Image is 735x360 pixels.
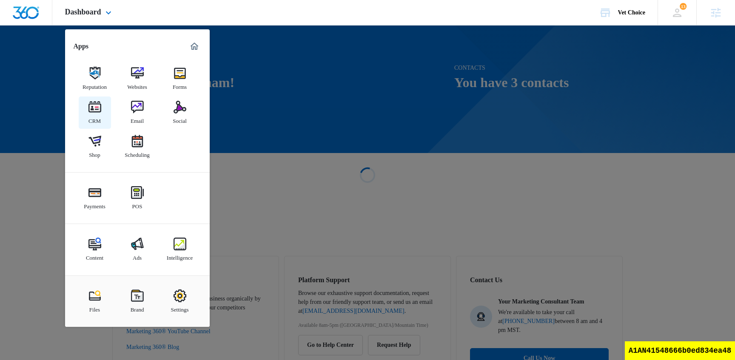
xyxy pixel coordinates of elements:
[125,147,150,159] div: Scheduling
[164,233,196,266] a: Intelligence
[121,96,154,129] a: Email
[65,8,101,17] span: Dashboard
[121,233,154,266] a: Ads
[121,130,154,163] a: Scheduling
[173,113,187,125] div: Social
[121,285,154,317] a: Brand
[79,130,111,163] a: Shop
[133,250,142,261] div: Ads
[680,3,687,10] div: notifications count
[83,79,107,91] div: Reputation
[79,96,111,129] a: CRM
[88,113,101,125] div: CRM
[84,199,105,210] div: Payments
[131,302,144,313] div: Brand
[164,96,196,129] a: Social
[79,233,111,266] a: Content
[132,199,142,210] div: POS
[89,147,100,159] div: Shop
[625,341,735,360] div: A1AN41548666b0ed834ea48
[167,250,193,261] div: Intelligence
[131,113,144,125] div: Email
[171,302,189,313] div: Settings
[79,182,111,214] a: Payments
[89,302,100,313] div: Files
[188,40,201,53] a: Marketing 360® Dashboard
[79,62,111,95] a: Reputation
[121,182,154,214] a: POS
[86,250,103,261] div: Content
[173,79,187,91] div: Forms
[618,9,645,16] div: account name
[680,3,687,10] span: 13
[79,285,111,317] a: Files
[121,62,154,95] a: Websites
[164,285,196,317] a: Settings
[164,62,196,95] a: Forms
[74,42,89,50] h2: Apps
[127,79,147,91] div: Websites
